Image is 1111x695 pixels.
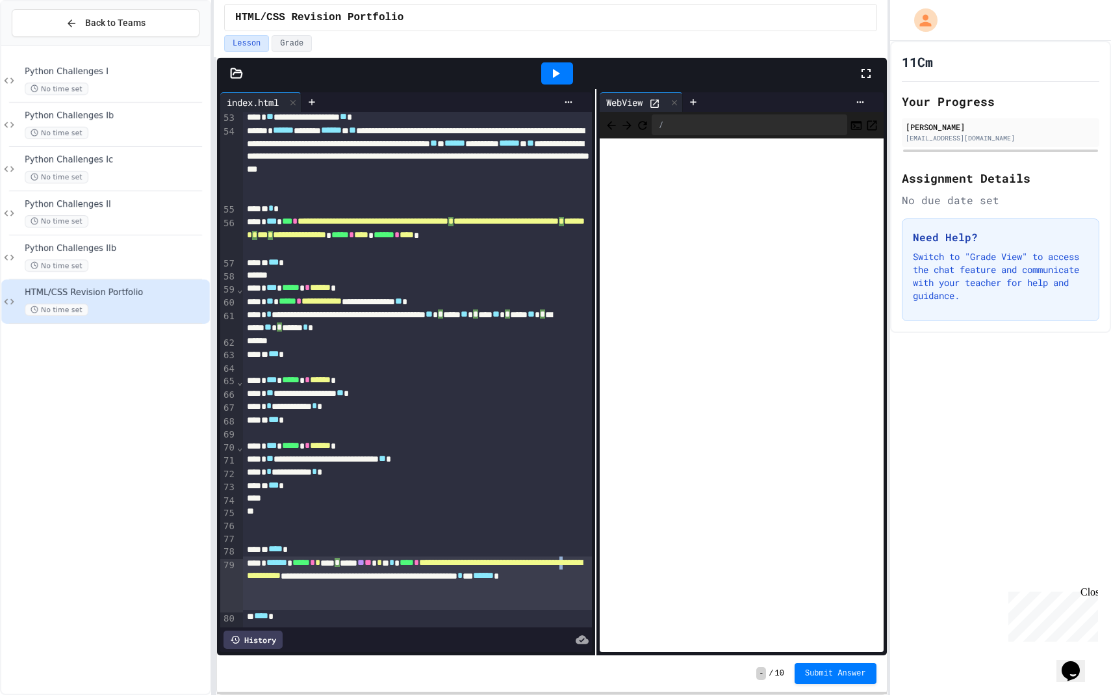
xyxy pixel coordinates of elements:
[25,243,207,254] span: Python Challenges IIb
[220,454,236,467] div: 71
[902,53,933,71] h1: 11Cm
[220,468,236,481] div: 72
[220,112,236,125] div: 53
[220,441,236,454] div: 70
[906,121,1095,133] div: [PERSON_NAME]
[913,229,1088,245] h3: Need Help?
[25,304,88,316] span: No time set
[220,545,236,558] div: 78
[220,96,285,109] div: index.html
[25,199,207,210] span: Python Challenges II
[224,35,269,52] button: Lesson
[902,169,1099,187] h2: Assignment Details
[220,283,236,296] div: 59
[236,442,243,452] span: Fold line
[600,96,649,109] div: WebView
[620,116,633,133] span: Forward
[220,337,236,350] div: 62
[220,612,236,625] div: 80
[220,349,236,362] div: 63
[220,559,236,612] div: 79
[652,114,847,135] div: /
[913,250,1088,302] p: Switch to "Grade View" to access the chat feature and communicate with your teacher for help and ...
[220,520,236,533] div: 76
[795,663,876,684] button: Submit Answer
[25,259,88,272] span: No time set
[850,117,863,133] button: Console
[25,127,88,139] span: No time set
[220,495,236,508] div: 74
[85,16,146,30] span: Back to Teams
[25,83,88,95] span: No time set
[220,507,236,520] div: 75
[25,287,207,298] span: HTML/CSS Revision Portfolio
[5,5,90,83] div: Chat with us now!Close
[220,217,236,257] div: 56
[220,203,236,216] div: 55
[220,125,236,203] div: 54
[220,257,236,270] div: 57
[272,35,312,52] button: Grade
[600,138,883,653] iframe: Web Preview
[25,155,207,166] span: Python Challenges Ic
[220,415,236,428] div: 68
[775,668,784,679] span: 10
[25,215,88,228] span: No time set
[236,284,243,295] span: Fold line
[902,92,1099,111] h2: Your Progress
[235,10,403,25] span: HTML/CSS Revision Portfolio
[900,5,941,35] div: My Account
[220,481,236,494] div: 73
[1056,643,1098,682] iframe: chat widget
[220,389,236,402] div: 66
[605,116,618,133] span: Back
[906,133,1095,143] div: [EMAIL_ADDRESS][DOMAIN_NAME]
[600,92,683,112] div: WebView
[236,376,243,387] span: Fold line
[865,117,878,133] button: Open in new tab
[220,270,236,283] div: 58
[756,667,766,680] span: -
[220,402,236,415] div: 67
[25,66,207,77] span: Python Challenges I
[220,92,301,112] div: index.html
[636,117,649,133] button: Refresh
[769,668,773,679] span: /
[25,111,207,122] span: Python Challenges Ib
[25,171,88,183] span: No time set
[220,533,236,546] div: 77
[1003,586,1098,642] iframe: chat widget
[220,363,236,376] div: 64
[220,310,236,337] div: 61
[805,668,866,679] span: Submit Answer
[902,192,1099,208] div: No due date set
[220,375,236,388] div: 65
[223,631,283,649] div: History
[220,428,236,441] div: 69
[220,296,236,309] div: 60
[12,9,199,37] button: Back to Teams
